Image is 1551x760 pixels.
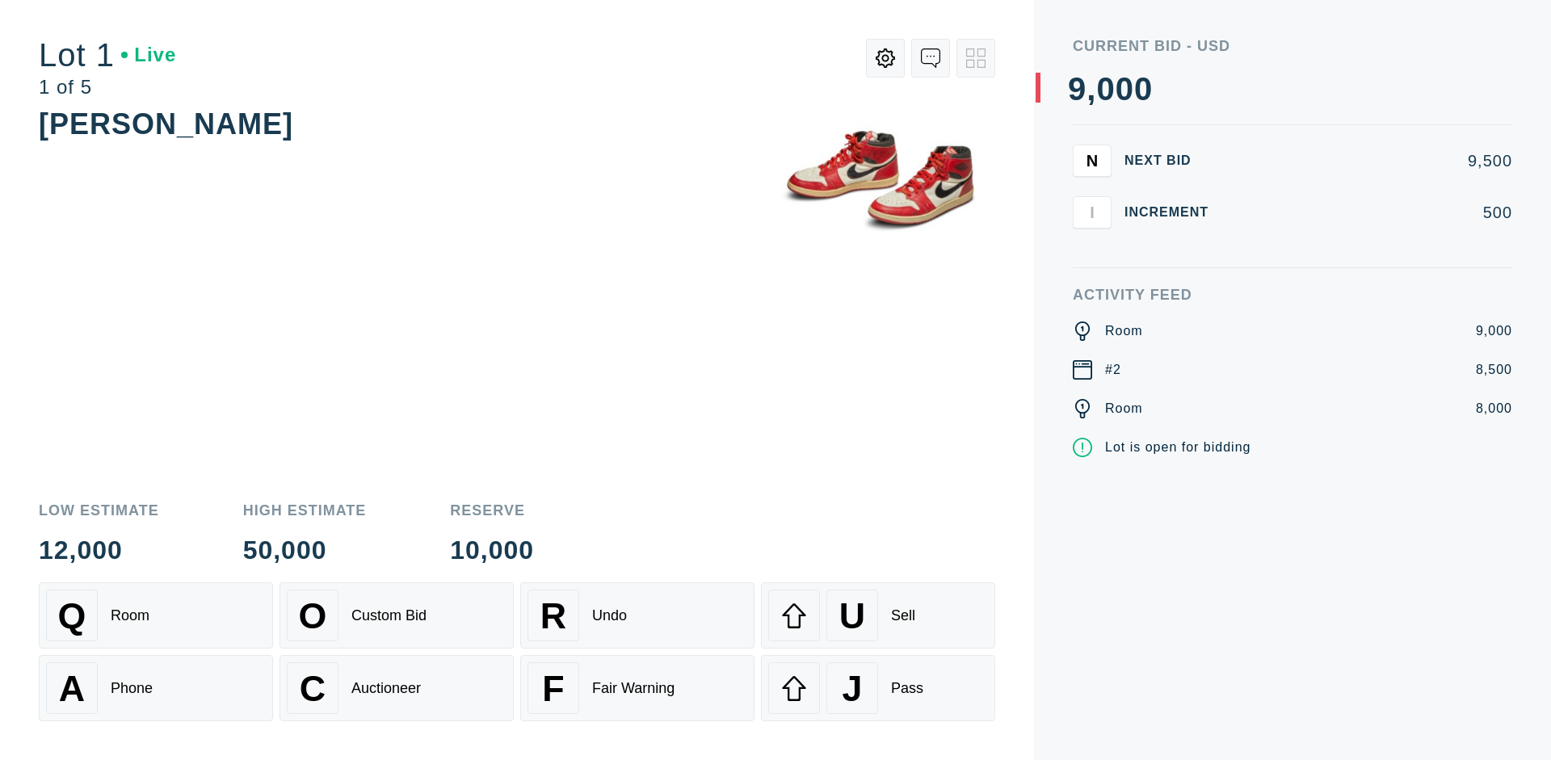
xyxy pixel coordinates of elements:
div: Live [121,45,176,65]
span: J [842,668,862,709]
div: 8,000 [1476,399,1512,418]
button: RUndo [520,582,754,649]
div: Low Estimate [39,503,159,518]
div: 500 [1234,204,1512,220]
div: Activity Feed [1073,288,1512,302]
span: U [839,595,865,636]
div: #2 [1105,360,1121,380]
div: Increment [1124,206,1221,219]
button: CAuctioneer [280,655,514,721]
button: FFair Warning [520,655,754,721]
span: A [59,668,85,709]
div: 12,000 [39,537,159,563]
div: 9,500 [1234,153,1512,169]
div: Phone [111,680,153,697]
div: Auctioneer [351,680,421,697]
div: Room [1105,321,1143,341]
div: Custom Bid [351,607,427,624]
div: Room [1105,399,1143,418]
div: 0 [1116,73,1134,105]
div: 50,000 [243,537,367,563]
span: I [1090,203,1095,221]
span: F [542,668,564,709]
button: N [1073,145,1112,177]
button: I [1073,196,1112,229]
div: 0 [1096,73,1115,105]
span: C [300,668,326,709]
div: 9 [1068,73,1087,105]
div: Pass [891,680,923,697]
div: Lot is open for bidding [1105,438,1250,457]
div: Fair Warning [592,680,675,697]
div: [PERSON_NAME] [39,107,293,141]
button: USell [761,582,995,649]
div: 1 of 5 [39,78,176,97]
div: Current Bid - USD [1073,39,1512,53]
div: Reserve [450,503,534,518]
span: O [299,595,327,636]
div: 0 [1134,73,1153,105]
button: OCustom Bid [280,582,514,649]
div: Sell [891,607,915,624]
button: JPass [761,655,995,721]
div: 8,500 [1476,360,1512,380]
span: N [1087,151,1098,170]
div: Room [111,607,149,624]
div: Next Bid [1124,154,1221,167]
div: 9,000 [1476,321,1512,341]
div: High Estimate [243,503,367,518]
button: APhone [39,655,273,721]
button: QRoom [39,582,273,649]
span: Q [58,595,86,636]
div: Lot 1 [39,39,176,71]
div: 10,000 [450,537,534,563]
span: R [540,595,566,636]
div: Undo [592,607,627,624]
div: , [1087,73,1096,396]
